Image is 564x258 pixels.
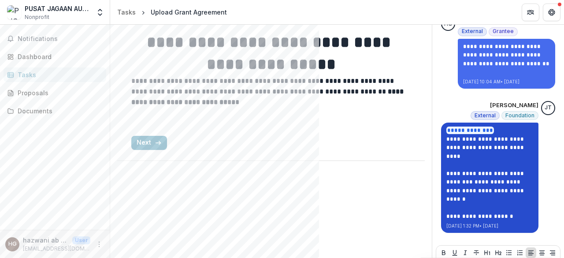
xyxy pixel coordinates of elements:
[482,247,493,258] button: Heading 1
[117,7,136,17] div: Tasks
[18,70,99,79] div: Tasks
[4,104,106,118] a: Documents
[493,247,504,258] button: Heading 2
[522,4,539,21] button: Partners
[7,5,21,19] img: PUSAT JAGAAN AUTISME CHUKAI
[4,67,106,82] a: Tasks
[460,247,471,258] button: Italicize
[94,4,106,21] button: Open entity switcher
[438,247,449,258] button: Bold
[515,247,525,258] button: Ordered List
[18,52,99,61] div: Dashboard
[543,4,560,21] button: Get Help
[490,101,538,110] p: [PERSON_NAME]
[25,4,90,13] div: PUSAT JAGAAN AUTISME CHUKAI
[72,236,90,244] p: User
[114,6,230,19] nav: breadcrumb
[151,7,227,17] div: Upload Grant Agreement
[4,49,106,64] a: Dashboard
[547,247,558,258] button: Align Right
[462,28,483,34] span: External
[463,79,550,85] p: [DATE] 10:04 AM • [DATE]
[25,13,49,21] span: Nonprofit
[449,247,460,258] button: Underline
[537,247,547,258] button: Align Center
[526,247,536,258] button: Align Left
[18,106,99,116] div: Documents
[505,112,534,119] span: Foundation
[114,6,139,19] a: Tasks
[8,241,17,247] div: hazwani ab ghani
[545,105,552,111] div: Josselyn Tan
[23,236,69,245] p: hazwani ab ghani
[493,28,514,34] span: Grantee
[131,136,167,150] button: Next
[446,223,533,229] p: [DATE] 1:32 PM • [DATE]
[4,32,106,46] button: Notifications
[23,245,90,253] p: [EMAIL_ADDRESS][DOMAIN_NAME]
[4,86,106,100] a: Proposals
[471,247,482,258] button: Strike
[94,239,104,250] button: More
[444,21,453,27] div: hazwani ab ghani
[504,247,514,258] button: Bullet List
[475,112,496,119] span: External
[18,35,103,43] span: Notifications
[18,88,99,97] div: Proposals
